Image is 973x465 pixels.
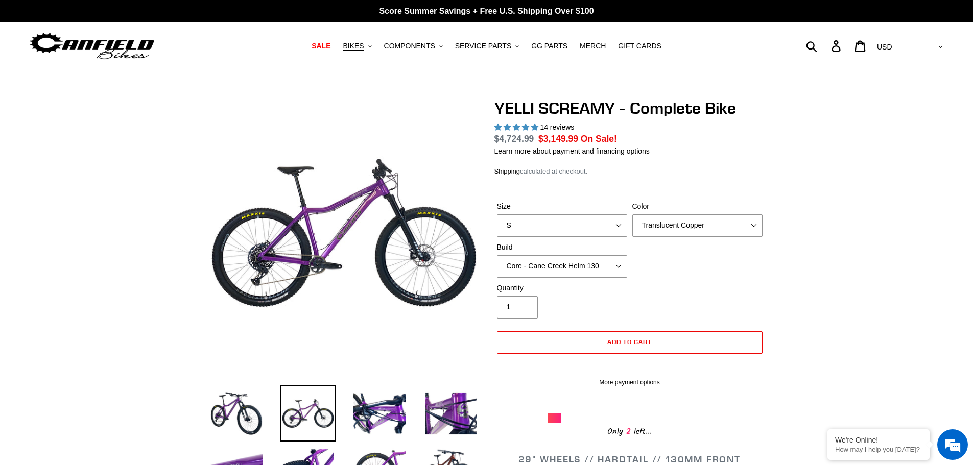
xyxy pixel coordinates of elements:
span: $3,149.99 [538,134,578,144]
span: COMPONENTS [384,42,435,51]
img: Canfield Bikes [28,30,156,62]
label: Build [497,242,627,253]
a: Shipping [494,167,520,176]
textarea: Type your message and hit 'Enter' [5,279,195,314]
span: MERCH [580,42,606,51]
a: More payment options [497,378,763,387]
button: COMPONENTS [379,39,448,53]
button: Add to cart [497,331,763,354]
img: Load image into Gallery viewer, YELLI SCREAMY - Complete Bike [351,385,408,442]
label: Quantity [497,283,627,293]
span: GG PARTS [531,42,567,51]
span: GIFT CARDS [618,42,661,51]
button: BIKES [338,39,376,53]
img: d_696896380_company_1647369064580_696896380 [33,51,58,77]
div: Chat with us now [68,57,187,70]
span: 29" WHEELS // HARDTAIL // 130MM FRONT [518,453,741,465]
div: We're Online! [835,436,922,444]
p: How may I help you today? [835,446,922,453]
div: Minimize live chat window [168,5,192,30]
img: Load image into Gallery viewer, YELLI SCREAMY - Complete Bike [423,385,479,442]
div: Navigation go back [11,56,27,71]
span: We're online! [59,129,141,232]
img: Load image into Gallery viewer, YELLI SCREAMY - Complete Bike [280,385,336,442]
span: On Sale! [581,132,617,145]
a: Learn more about payment and financing options [494,147,650,155]
div: calculated at checkout. [494,166,765,177]
input: Search [812,35,838,57]
a: SALE [306,39,336,53]
div: Only left... [548,423,711,438]
label: Size [497,201,627,212]
span: 14 reviews [540,123,574,131]
span: SALE [312,42,330,51]
span: 5.00 stars [494,123,540,131]
img: Load image into Gallery viewer, YELLI SCREAMY - Complete Bike [208,385,265,442]
a: GG PARTS [526,39,573,53]
a: GIFT CARDS [613,39,667,53]
s: $4,724.99 [494,134,534,144]
span: 2 [623,425,634,438]
button: SERVICE PARTS [450,39,524,53]
h1: YELLI SCREAMY - Complete Bike [494,99,765,118]
span: Add to cart [607,338,652,346]
span: BIKES [343,42,364,51]
label: Color [632,201,763,212]
span: SERVICE PARTS [455,42,511,51]
a: MERCH [575,39,611,53]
